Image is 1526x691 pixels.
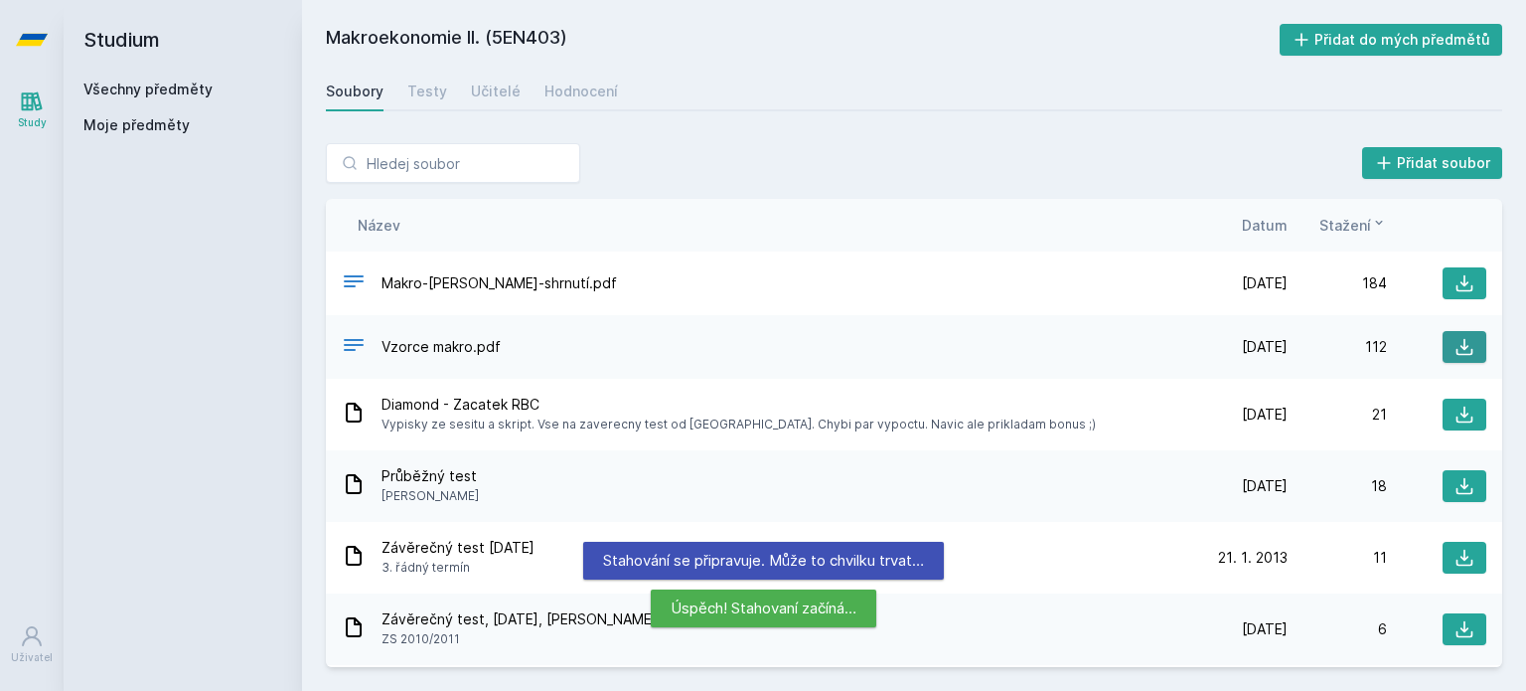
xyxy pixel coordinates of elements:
div: 184 [1288,273,1387,293]
div: Stahování se připravuje. Může to chvilku trvat… [583,542,944,580]
a: Study [4,80,60,140]
span: [DATE] [1242,337,1288,357]
a: Uživatel [4,614,60,675]
div: Uživatel [11,650,53,665]
span: Závěrečný test, [DATE], [PERSON_NAME] [381,609,657,629]
div: Hodnocení [544,82,618,101]
span: [DATE] [1242,405,1288,425]
span: [DATE] [1242,619,1288,639]
div: Učitelé [471,82,521,101]
span: Diamond - Zacatek RBC [381,395,1096,415]
div: 6 [1288,619,1387,639]
a: Hodnocení [544,72,618,111]
span: 21. 1. 2013 [1218,548,1288,568]
span: 3. řádný termín [381,558,534,578]
div: 18 [1288,476,1387,496]
input: Hledej soubor [326,143,580,183]
div: 21 [1288,405,1387,425]
span: [DATE] [1242,273,1288,293]
a: Soubory [326,72,383,111]
div: 112 [1288,337,1387,357]
h2: Makroekonomie II. (5EN403) [326,24,1280,56]
span: [PERSON_NAME] [381,486,479,506]
span: ZS 2010/2011 [381,629,657,649]
div: Study [18,115,47,130]
button: Datum [1242,215,1288,236]
a: Učitelé [471,72,521,111]
span: Vzorce makro.pdf [381,337,501,357]
button: Přidat do mých předmětů [1280,24,1503,56]
div: Úspěch! Stahovaní začíná… [651,590,876,627]
button: Stažení [1319,215,1387,236]
span: Stažení [1319,215,1371,236]
button: Název [358,215,400,236]
div: 11 [1288,548,1387,568]
div: PDF [342,269,366,298]
a: Všechny předměty [83,81,213,97]
span: Makro-[PERSON_NAME]-shrnutí.pdf [381,273,617,293]
button: Přidat soubor [1362,147,1503,179]
a: Testy [407,72,447,111]
span: Závěrečný test [DATE] [381,538,534,558]
span: Průběžný test [381,466,479,486]
span: [DATE] [1242,476,1288,496]
span: Vypisky ze sesitu a skript. Vse na zaverecny test od [GEOGRAPHIC_DATA]. Chybi par vypoctu. Navic ... [381,415,1096,434]
div: PDF [342,333,366,362]
span: Moje předměty [83,115,190,135]
div: Soubory [326,82,383,101]
div: Testy [407,82,447,101]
